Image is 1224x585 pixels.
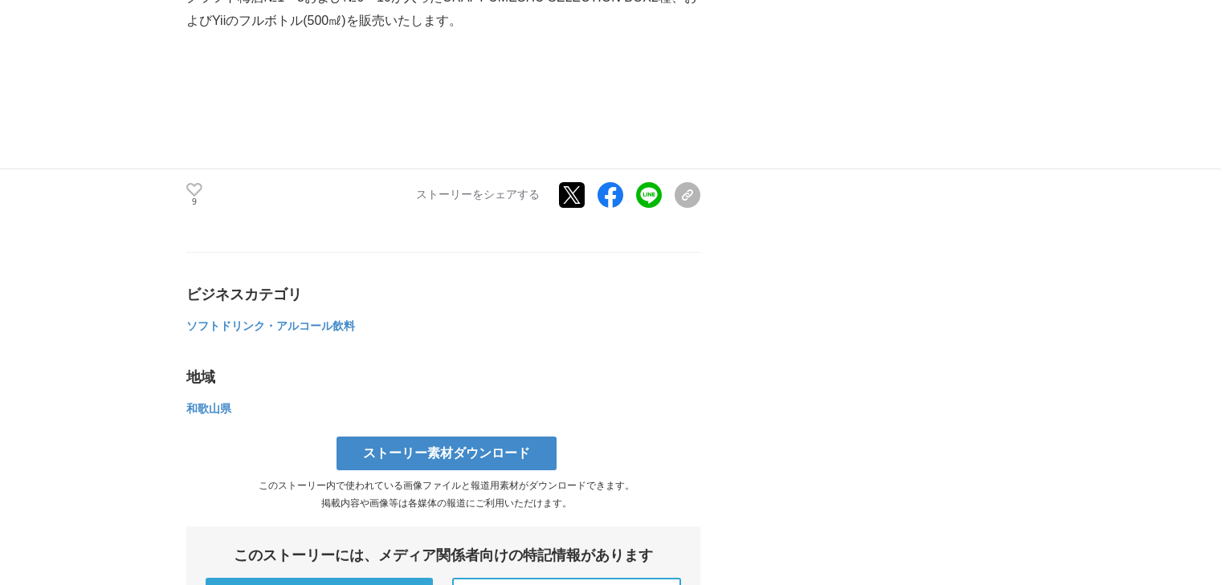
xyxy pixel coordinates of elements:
[186,477,707,512] p: このストーリー内で使われている画像ファイルと報道用素材がダウンロードできます。 掲載内容や画像等は各媒体の報道にご利用いただけます。
[337,437,557,470] a: ストーリー素材ダウンロード
[206,546,681,565] div: このストーリーには、メディア関係者向けの特記情報があります
[186,405,231,414] a: 和歌山県
[186,198,202,206] p: 9
[186,285,700,304] div: ビジネスカテゴリ
[186,323,355,331] a: ソフトドリンク・アルコール飲料
[416,188,540,202] p: ストーリーをシェアする
[186,402,231,415] span: 和歌山県
[186,368,700,387] div: 地域
[186,319,355,332] span: ソフトドリンク・アルコール飲料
